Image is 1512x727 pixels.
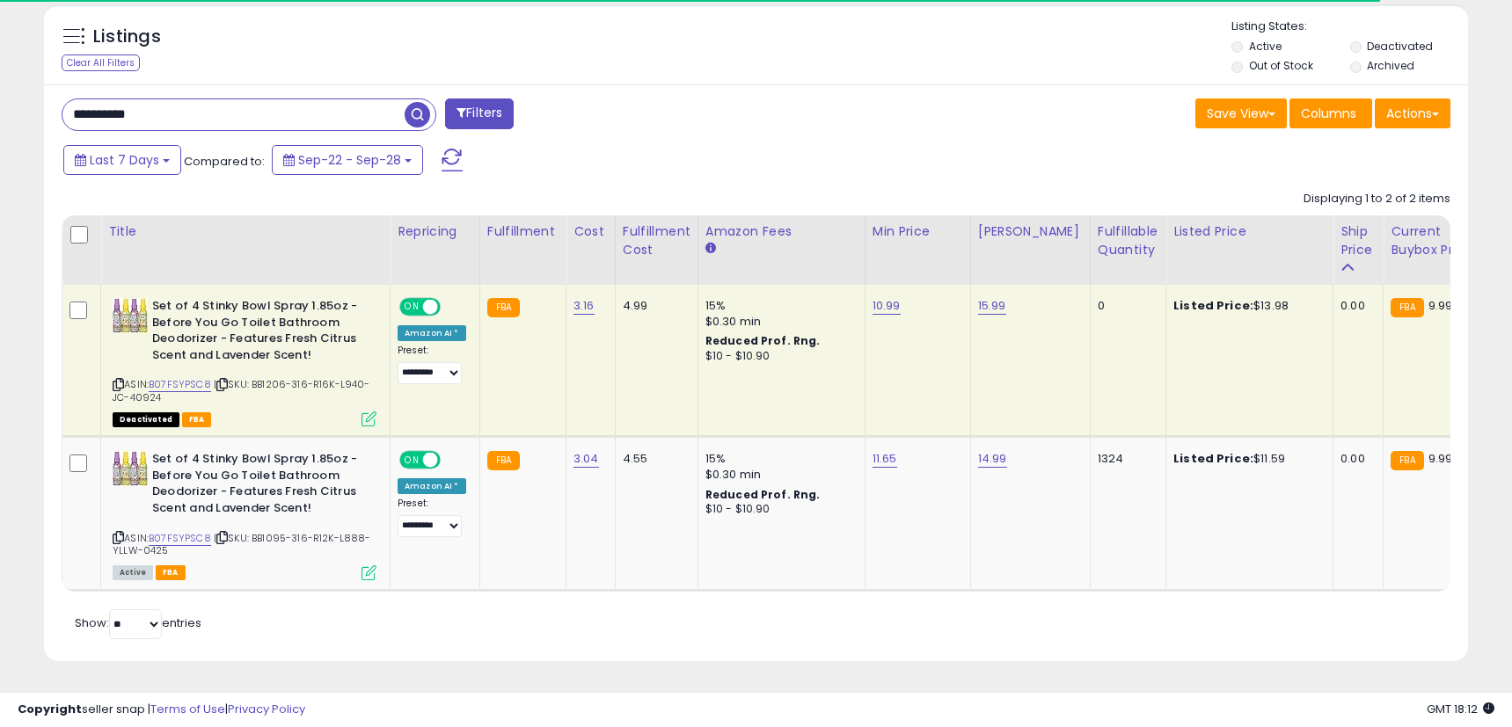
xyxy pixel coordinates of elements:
label: Out of Stock [1249,58,1313,73]
a: 10.99 [873,297,901,315]
h5: Listings [93,25,161,49]
div: $0.30 min [705,467,851,483]
div: 4.55 [623,451,684,467]
div: $13.98 [1173,298,1319,314]
button: Last 7 Days [63,145,181,175]
div: Preset: [398,345,466,384]
div: Amazon AI * [398,325,466,341]
div: 15% [705,298,851,314]
label: Archived [1367,58,1414,73]
p: Listing States: [1231,18,1468,35]
strong: Copyright [18,701,82,717]
div: [PERSON_NAME] [978,222,1083,241]
b: Listed Price: [1173,297,1253,314]
small: Amazon Fees. [705,241,716,257]
div: 4.99 [623,298,684,314]
b: Listed Price: [1173,450,1253,467]
a: 11.65 [873,450,897,468]
div: seller snap | | [18,702,305,718]
small: FBA [487,298,520,317]
div: Listed Price [1173,222,1326,241]
span: 2025-10-8 18:12 GMT [1427,701,1494,717]
div: $0.30 min [705,314,851,330]
small: FBA [487,451,520,470]
a: Privacy Policy [228,701,305,717]
button: Sep-22 - Sep-28 [272,145,423,175]
div: Current Buybox Price [1391,222,1481,259]
div: Amazon Fees [705,222,858,241]
button: Columns [1289,98,1372,128]
div: Cost [573,222,608,241]
a: 15.99 [978,297,1006,315]
div: Min Price [873,222,963,241]
div: Fulfillable Quantity [1098,222,1158,259]
span: Show: entries [75,614,201,631]
span: Columns [1301,105,1356,122]
span: Last 7 Days [90,151,159,169]
div: 0 [1098,298,1152,314]
span: | SKU: BB1206-316-R16K-L940-JC-40924 [113,377,370,403]
img: 51dyObwk0KL._SL40_.jpg [113,451,148,486]
b: Set of 4 Stinky Bowl Spray 1.85oz - Before You Go Toilet Bathroom Deodorizer - Features Fresh Cit... [152,451,366,520]
div: 0.00 [1340,298,1370,314]
small: FBA [1391,298,1423,317]
span: ON [401,300,423,315]
span: FBA [182,412,212,427]
span: 9.99 [1428,450,1453,467]
div: ASIN: [113,451,376,578]
b: Reduced Prof. Rng. [705,487,821,502]
div: Amazon AI * [398,478,466,494]
a: B07FSYPSC8 [149,377,211,392]
span: | SKU: BB1095-316-R12K-L888-YLLW-0425 [113,531,371,557]
div: 15% [705,451,851,467]
div: Ship Price [1340,222,1376,259]
div: 0.00 [1340,451,1370,467]
b: Set of 4 Stinky Bowl Spray 1.85oz - Before You Go Toilet Bathroom Deodorizer - Features Fresh Cit... [152,298,366,367]
span: All listings that are unavailable for purchase on Amazon for any reason other than out-of-stock [113,412,179,427]
label: Active [1249,39,1282,54]
div: Repricing [398,222,472,241]
button: Filters [445,98,514,129]
span: OFF [438,453,466,468]
div: ASIN: [113,298,376,425]
div: $11.59 [1173,451,1319,467]
div: Clear All Filters [62,55,140,71]
a: 3.16 [573,297,595,315]
a: 14.99 [978,450,1007,468]
div: $10 - $10.90 [705,502,851,517]
div: Preset: [398,498,466,537]
div: Title [108,222,383,241]
span: Sep-22 - Sep-28 [298,151,401,169]
a: Terms of Use [150,701,225,717]
div: Fulfillment Cost [623,222,690,259]
span: OFF [438,300,466,315]
label: Deactivated [1367,39,1433,54]
span: FBA [156,565,186,580]
button: Actions [1375,98,1450,128]
span: ON [401,453,423,468]
div: 1324 [1098,451,1152,467]
div: Displaying 1 to 2 of 2 items [1304,191,1450,207]
a: B07FSYPSC8 [149,531,211,546]
div: Fulfillment [487,222,559,241]
button: Save View [1195,98,1287,128]
div: $10 - $10.90 [705,349,851,364]
span: Compared to: [184,153,265,170]
span: 9.99 [1428,297,1453,314]
b: Reduced Prof. Rng. [705,333,821,348]
small: FBA [1391,451,1423,470]
a: 3.04 [573,450,599,468]
span: All listings currently available for purchase on Amazon [113,565,153,580]
img: 51dyObwk0KL._SL40_.jpg [113,298,148,333]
